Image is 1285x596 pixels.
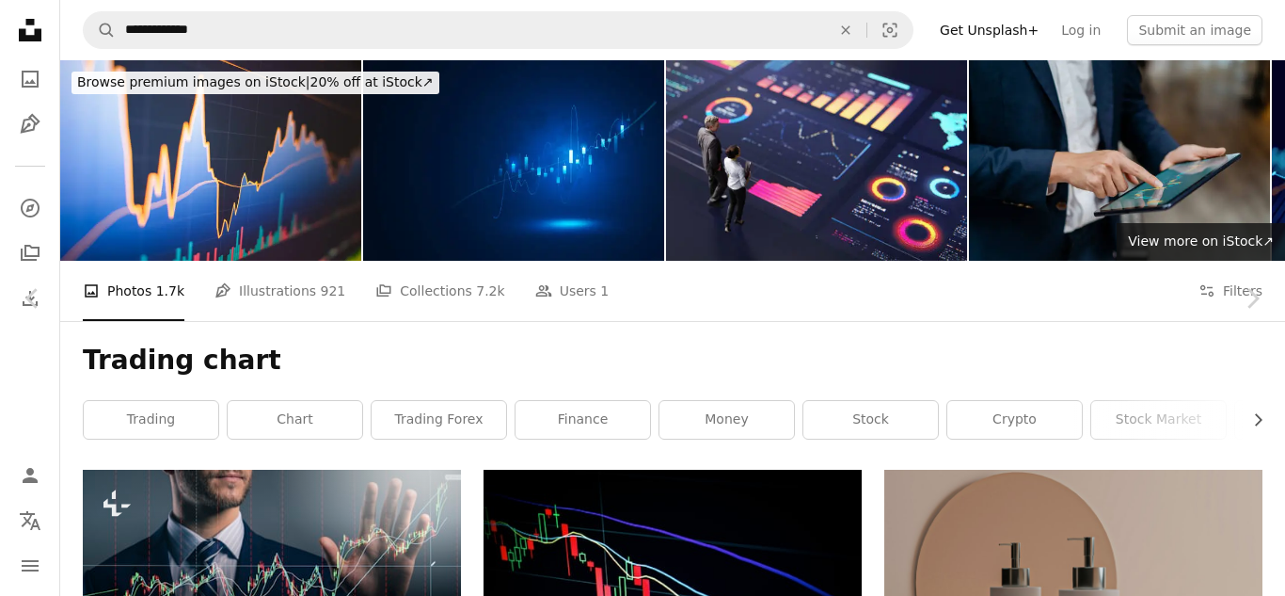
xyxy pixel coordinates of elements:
form: Find visuals sitewide [83,11,913,49]
span: Browse premium images on iStock | [77,74,309,89]
a: Explore [11,189,49,227]
a: Collections 7.2k [375,261,504,321]
a: crypto [947,401,1082,439]
button: Filters [1198,261,1262,321]
a: Next [1219,208,1285,389]
a: Log in / Sign up [11,457,49,494]
span: 7.2k [476,281,504,301]
img: Asian businessman checking stock market chart on digital tablet [969,60,1270,261]
img: Business Team Analyzing Interactive Digital Dashboards with Data Visualizations [666,60,967,261]
a: trading [84,401,218,439]
span: 921 [321,281,346,301]
a: Illustrations 921 [214,261,345,321]
a: View more on iStock↗ [1117,223,1285,261]
span: View more on iStock ↗ [1128,234,1274,249]
a: stock [803,401,938,439]
a: stock market [1091,401,1226,439]
button: Clear [825,12,866,48]
a: Illustrations [11,105,49,143]
a: Log in [1050,15,1112,45]
button: Visual search [867,12,912,48]
a: Users 1 [535,261,610,321]
a: chart [228,401,362,439]
h1: Trading chart [83,344,1262,378]
a: finance [516,401,650,439]
a: Browse premium images on iStock|20% off at iStock↗ [60,60,451,105]
img: Strategy stock chart financial graph analysis market exchange on growth business technology backg... [363,60,664,261]
span: 1 [600,281,609,301]
a: Get Unsplash+ [928,15,1050,45]
button: Search Unsplash [84,12,116,48]
a: trading forex [372,401,506,439]
button: Menu [11,547,49,585]
a: money [659,401,794,439]
img: Financial asset invest analysis with volume and candle stick chart [60,60,361,261]
button: Submit an image [1127,15,1262,45]
button: scroll list to the right [1241,401,1262,439]
div: 20% off at iStock ↗ [71,72,439,94]
a: Photos [11,60,49,98]
button: Language [11,502,49,540]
